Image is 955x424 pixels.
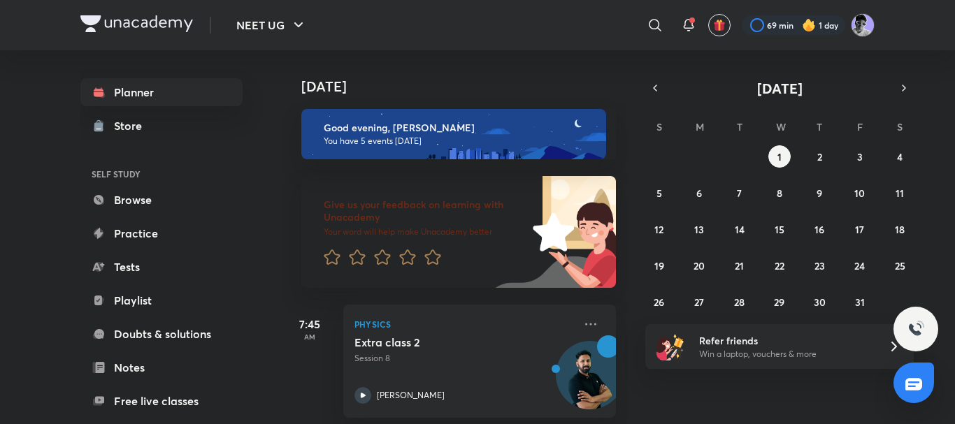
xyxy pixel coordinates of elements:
h6: SELF STUDY [80,162,243,186]
img: ttu [907,321,924,337]
a: Notes [80,353,243,381]
button: October 29, 2025 [768,291,791,313]
abbr: October 13, 2025 [694,223,704,236]
button: October 22, 2025 [768,254,791,277]
img: avatar [713,19,726,31]
button: October 16, 2025 [808,218,831,240]
img: evening [301,109,606,159]
abbr: October 17, 2025 [855,223,864,236]
button: October 5, 2025 [648,182,670,204]
button: October 24, 2025 [849,254,871,277]
abbr: October 22, 2025 [775,259,784,272]
button: NEET UG [228,11,315,39]
abbr: October 20, 2025 [694,259,705,272]
abbr: October 21, 2025 [735,259,744,272]
a: Planner [80,78,243,106]
abbr: October 12, 2025 [654,223,663,236]
button: October 17, 2025 [849,218,871,240]
h5: 7:45 [282,316,338,332]
button: October 21, 2025 [728,254,751,277]
abbr: October 24, 2025 [854,259,865,272]
abbr: Saturday [897,120,903,133]
abbr: October 14, 2025 [735,223,745,236]
h5: Extra class 2 [354,335,529,349]
a: Browse [80,186,243,214]
abbr: October 31, 2025 [855,295,865,309]
abbr: October 2, 2025 [817,150,822,163]
abbr: October 5, 2025 [656,187,662,200]
button: October 9, 2025 [808,182,831,204]
p: Your word will help make Unacademy better [324,226,528,237]
img: feedback_image [485,176,616,288]
button: October 26, 2025 [648,291,670,313]
h6: Give us your feedback on learning with Unacademy [324,198,528,224]
abbr: October 26, 2025 [654,295,664,309]
button: October 14, 2025 [728,218,751,240]
button: October 31, 2025 [849,291,871,313]
img: referral [656,332,684,360]
button: October 6, 2025 [688,182,710,204]
button: October 23, 2025 [808,254,831,277]
button: October 8, 2025 [768,182,791,204]
p: AM [282,332,338,341]
p: Physics [354,316,574,332]
a: Doubts & solutions [80,320,243,348]
abbr: October 16, 2025 [814,223,824,236]
h4: [DATE] [301,78,630,95]
a: Practice [80,219,243,247]
a: Playlist [80,286,243,314]
abbr: October 7, 2025 [737,187,742,200]
button: October 4, 2025 [889,145,911,168]
abbr: October 18, 2025 [895,223,905,236]
abbr: October 10, 2025 [854,187,865,200]
button: [DATE] [665,78,894,98]
button: October 10, 2025 [849,182,871,204]
abbr: Thursday [817,120,822,133]
abbr: October 25, 2025 [895,259,905,272]
button: October 11, 2025 [889,182,911,204]
h6: Good evening, [PERSON_NAME] [324,122,594,134]
p: Win a laptop, vouchers & more [699,348,871,360]
button: October 12, 2025 [648,218,670,240]
abbr: October 23, 2025 [814,259,825,272]
abbr: October 1, 2025 [777,150,782,163]
button: October 20, 2025 [688,254,710,277]
button: October 28, 2025 [728,291,751,313]
button: October 2, 2025 [808,145,831,168]
button: avatar [708,14,731,36]
button: October 1, 2025 [768,145,791,168]
abbr: Sunday [656,120,662,133]
abbr: October 30, 2025 [814,295,826,309]
button: October 27, 2025 [688,291,710,313]
abbr: Friday [857,120,863,133]
h6: Refer friends [699,333,871,348]
a: Tests [80,253,243,281]
button: October 15, 2025 [768,218,791,240]
img: Company Logo [80,15,193,32]
a: Free live classes [80,387,243,415]
img: henil patel [851,13,875,37]
span: [DATE] [757,79,803,98]
abbr: October 9, 2025 [817,187,822,200]
p: [PERSON_NAME] [377,389,445,402]
div: Store [114,117,150,134]
abbr: October 8, 2025 [777,187,782,200]
button: October 30, 2025 [808,291,831,313]
a: Company Logo [80,15,193,36]
button: October 13, 2025 [688,218,710,240]
img: streak [802,18,816,32]
button: October 3, 2025 [849,145,871,168]
abbr: October 6, 2025 [696,187,702,200]
abbr: October 29, 2025 [774,295,784,309]
a: Store [80,112,243,140]
button: October 25, 2025 [889,254,911,277]
abbr: Wednesday [776,120,786,133]
p: Session 8 [354,352,574,365]
abbr: October 27, 2025 [694,295,704,309]
abbr: October 3, 2025 [857,150,863,163]
button: October 19, 2025 [648,254,670,277]
img: Avatar [557,349,624,416]
abbr: October 15, 2025 [775,223,784,236]
abbr: Tuesday [737,120,742,133]
abbr: October 4, 2025 [897,150,903,163]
